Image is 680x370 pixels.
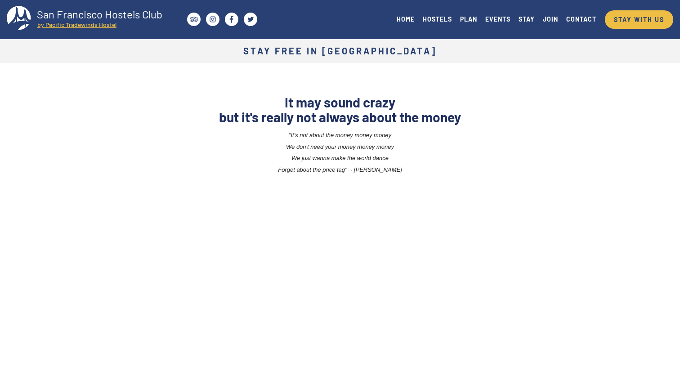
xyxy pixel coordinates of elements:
h2: It may sound crazy but it's really not always about the money [183,95,497,125]
a: HOSTELS [419,13,456,25]
span: "It's not about the money money money [289,132,391,138]
a: STAY WITH US [605,10,673,29]
tspan: by Pacific Tradewinds Hostel [37,21,116,28]
span: We just wanna make the world dance [291,155,389,161]
a: San Francisco Hostels Club by Pacific Tradewinds Hostel [7,6,171,33]
tspan: San Francisco Hostels Club [37,8,162,21]
a: EVENTS [481,13,514,25]
span: We don't need your money money money [286,143,394,150]
a: PLAN [456,13,481,25]
span: Forget about the price tag" - [PERSON_NAME] [278,166,402,173]
a: HOME [393,13,419,25]
a: STAY [514,13,539,25]
a: JOIN [539,13,562,25]
a: CONTACT [562,13,600,25]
